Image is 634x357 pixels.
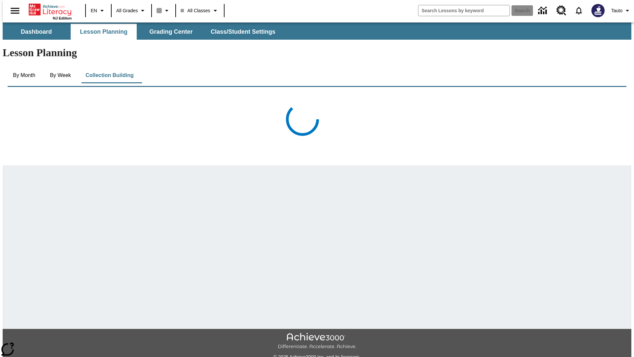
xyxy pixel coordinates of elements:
[29,3,72,16] a: Home
[114,5,149,17] button: Grade: All Grades, Select a grade
[178,5,222,17] button: Class: All Classes, Select your class
[278,333,356,350] img: Achieve3000 Differentiate Accelerate Achieve
[88,5,109,17] button: Language: EN, Select a language
[29,2,72,20] div: Home
[71,24,137,40] button: Lesson Planning
[418,5,510,16] input: search field
[591,4,605,17] img: Avatar
[3,24,69,40] button: Dashboard
[8,67,41,83] button: By Month
[552,2,570,20] a: Resource Center, Will open in new tab
[3,24,281,40] div: SubNavbar
[609,5,634,17] button: Profile/Settings
[205,24,281,40] button: Class/Student Settings
[570,2,587,19] a: Notifications
[3,22,631,40] div: SubNavbar
[80,67,139,83] button: Collection Building
[181,7,210,14] span: All Classes
[44,67,77,83] button: By Week
[116,7,138,14] span: All Grades
[138,24,204,40] button: Grading Center
[587,2,609,19] button: Select a new avatar
[5,1,25,20] button: Open side menu
[91,7,97,14] span: EN
[53,16,72,20] span: NJ Edition
[3,47,631,59] h1: Lesson Planning
[611,7,622,14] span: Tauto
[534,2,552,20] a: Data Center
